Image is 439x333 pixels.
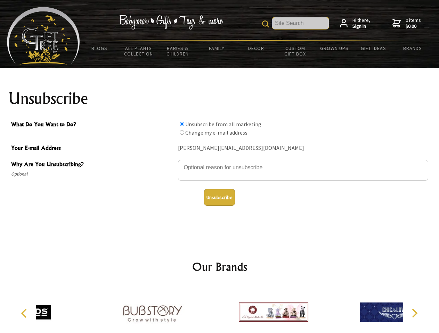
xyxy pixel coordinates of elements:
input: Site Search [272,17,329,29]
a: Decor [236,41,276,55]
img: Babywear - Gifts - Toys & more [119,15,223,29]
a: Custom Gift Box [276,41,315,61]
img: product search [262,20,269,27]
input: What Do You Want to Do? [180,130,184,135]
span: Optional [11,170,174,178]
span: Hi there, [352,17,370,29]
textarea: Why Are You Unsubscribing? [178,160,428,181]
label: Unsubscribe from all marketing [185,121,261,128]
button: Previous [17,306,33,321]
a: 0 items$0.00 [392,17,421,29]
div: [PERSON_NAME][EMAIL_ADDRESS][DOMAIN_NAME] [178,143,428,154]
a: Brands [393,41,432,55]
label: Change my e-mail address [185,129,247,136]
a: Family [197,41,237,55]
a: Gift Ideas [354,41,393,55]
span: 0 items [406,17,421,29]
a: Babies & Children [158,41,197,61]
input: What Do You Want to Do? [180,122,184,126]
span: What Do You Want to Do? [11,120,174,130]
span: Your E-mail Address [11,144,174,154]
h2: Our Brands [14,258,425,275]
span: Why Are You Unsubscribing? [11,160,174,170]
img: Babyware - Gifts - Toys and more... [7,7,80,65]
a: BLOGS [80,41,119,55]
a: Hi there,Sign in [340,17,370,29]
button: Unsubscribe [204,189,235,206]
a: Grown Ups [315,41,354,55]
a: All Plants Collection [119,41,158,61]
h1: Unsubscribe [8,90,431,107]
button: Next [407,306,422,321]
strong: $0.00 [406,23,421,29]
strong: Sign in [352,23,370,29]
